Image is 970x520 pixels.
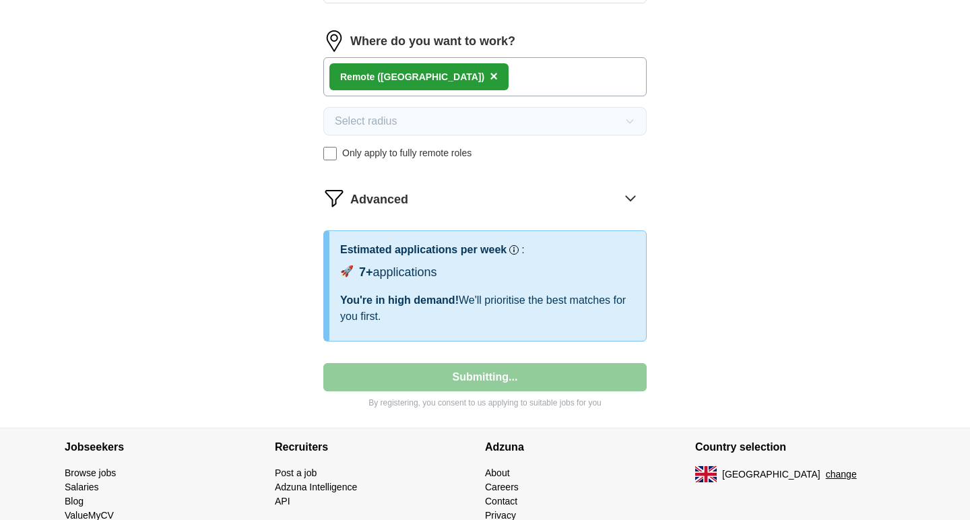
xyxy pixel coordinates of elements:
a: Careers [485,482,519,492]
div: We'll prioritise the best matches for you first. [340,292,635,325]
button: change [826,467,857,482]
a: Post a job [275,467,317,478]
img: location.png [323,30,345,52]
a: About [485,467,510,478]
div: applications [359,263,437,282]
a: Adzuna Intelligence [275,482,357,492]
a: Contact [485,496,517,507]
h3: Estimated applications per week [340,242,507,258]
p: By registering, you consent to us applying to suitable jobs for you [323,397,647,409]
button: Submitting... [323,363,647,391]
img: filter [323,187,345,209]
span: × [490,69,498,84]
span: 7+ [359,265,373,279]
button: Select radius [323,107,647,135]
div: Remote ([GEOGRAPHIC_DATA]) [340,70,484,84]
span: Only apply to fully remote roles [342,146,472,160]
a: Salaries [65,482,99,492]
span: You're in high demand! [340,294,459,306]
button: × [490,67,498,87]
span: [GEOGRAPHIC_DATA] [722,467,820,482]
input: Only apply to fully remote roles [323,147,337,160]
span: Advanced [350,191,408,209]
a: Browse jobs [65,467,116,478]
a: API [275,496,290,507]
span: 🚀 [340,263,354,280]
h3: : [521,242,524,258]
span: Select radius [335,113,397,129]
a: Blog [65,496,84,507]
img: UK flag [695,466,717,482]
label: Where do you want to work? [350,32,515,51]
h4: Country selection [695,428,905,466]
